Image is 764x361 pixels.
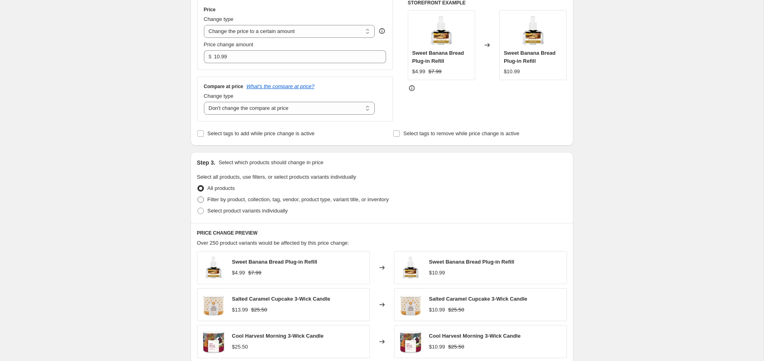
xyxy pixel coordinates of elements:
div: $4.99 [232,269,245,277]
span: Over 250 product variants would be affected by this price change: [197,240,349,246]
span: Select tags to remove while price change is active [403,130,519,136]
span: Price change amount [204,41,253,47]
h6: PRICE CHANGE PREVIEW [197,230,567,236]
span: Salted Caramel Cupcake 3-Wick Candle [232,296,330,302]
span: Salted Caramel Cupcake 3-Wick Candle [429,296,527,302]
img: Salted-Caramel-Cupcake-3-Wick-Candle_80x.jpg [399,293,423,317]
button: What's the compare at price? [247,83,315,89]
div: $4.99 [412,68,426,76]
span: Select product variants individually [208,208,288,214]
span: $ [209,54,212,60]
strike: $7.99 [428,68,442,76]
h3: Compare at price [204,83,243,90]
div: $25.50 [232,343,248,351]
span: Change type [204,93,234,99]
img: Sweet-Banana-Bread-Plug-in-Refill_088490b6_80x.jpg [201,256,226,280]
div: help [378,27,386,35]
img: Cool-Harvest-Morning-3-Wick-Candle_80x.jpg [201,330,226,354]
div: $13.99 [232,306,248,314]
span: Sweet Banana Bread Plug-in Refill [504,50,556,64]
img: Sweet-Banana-Bread-Plug-in-Refill_088490b6_80x.jpg [517,14,549,47]
img: Sweet-Banana-Bread-Plug-in-Refill_088490b6_80x.jpg [399,256,423,280]
div: $10.99 [504,68,520,76]
span: Sweet Banana Bread Plug-in Refill [412,50,464,64]
input: 80.00 [214,50,374,63]
span: Select all products, use filters, or select products variants individually [197,174,356,180]
span: Change type [204,16,234,22]
strike: $25.50 [448,306,464,314]
img: Salted-Caramel-Cupcake-3-Wick-Candle_80x.jpg [201,293,226,317]
span: Sweet Banana Bread Plug-in Refill [429,259,515,265]
p: Select which products should change in price [218,159,323,167]
strike: $25.50 [448,343,464,351]
span: Filter by product, collection, tag, vendor, product type, variant title, or inventory [208,196,389,202]
img: Cool-Harvest-Morning-3-Wick-Candle_80x.jpg [399,330,423,354]
strike: $25.50 [251,306,267,314]
span: Select tags to add while price change is active [208,130,315,136]
h2: Step 3. [197,159,216,167]
span: Sweet Banana Bread Plug-in Refill [232,259,318,265]
div: $10.99 [429,343,445,351]
span: Cool Harvest Morning 3-Wick Candle [429,333,521,339]
span: Cool Harvest Morning 3-Wick Candle [232,333,324,339]
div: $10.99 [429,269,445,277]
div: $10.99 [429,306,445,314]
span: All products [208,185,235,191]
h3: Price [204,6,216,13]
strike: $7.99 [248,269,262,277]
img: Sweet-Banana-Bread-Plug-in-Refill_088490b6_80x.jpg [425,14,457,47]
